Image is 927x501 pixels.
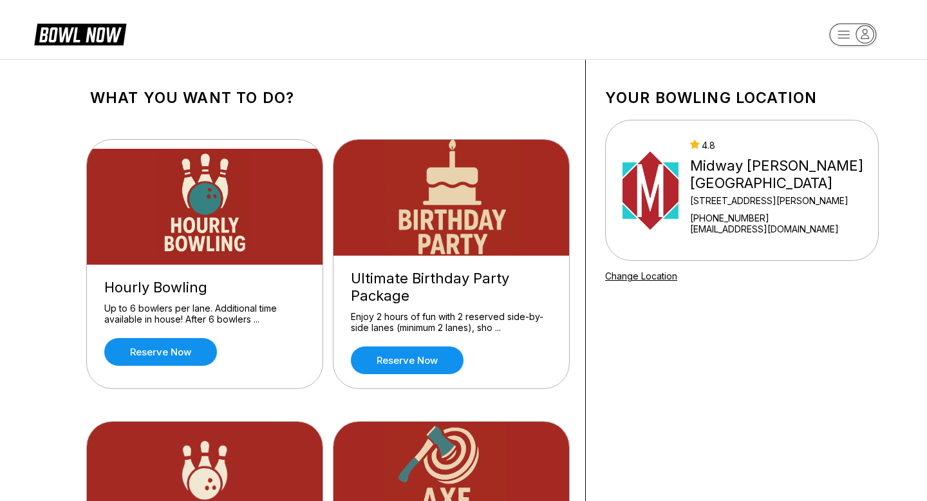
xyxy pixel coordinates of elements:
[605,270,677,281] a: Change Location
[690,213,873,223] div: [PHONE_NUMBER]
[690,157,873,192] div: Midway [PERSON_NAME][GEOGRAPHIC_DATA]
[333,140,570,256] img: Ultimate Birthday Party Package
[351,311,552,334] div: Enjoy 2 hours of fun with 2 reserved side-by-side lanes (minimum 2 lanes), sho ...
[90,89,566,107] h1: What you want to do?
[690,223,873,234] a: [EMAIL_ADDRESS][DOMAIN_NAME]
[605,89,879,107] h1: Your bowling location
[104,338,217,366] a: Reserve now
[690,140,873,151] div: 4.8
[690,195,873,206] div: [STREET_ADDRESS][PERSON_NAME]
[104,303,305,325] div: Up to 6 bowlers per lane. Additional time available in house! After 6 bowlers ...
[87,149,324,265] img: Hourly Bowling
[351,270,552,305] div: Ultimate Birthday Party Package
[104,279,305,296] div: Hourly Bowling
[351,346,464,374] a: Reserve now
[623,142,679,239] img: Midway Bowling - Carlisle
